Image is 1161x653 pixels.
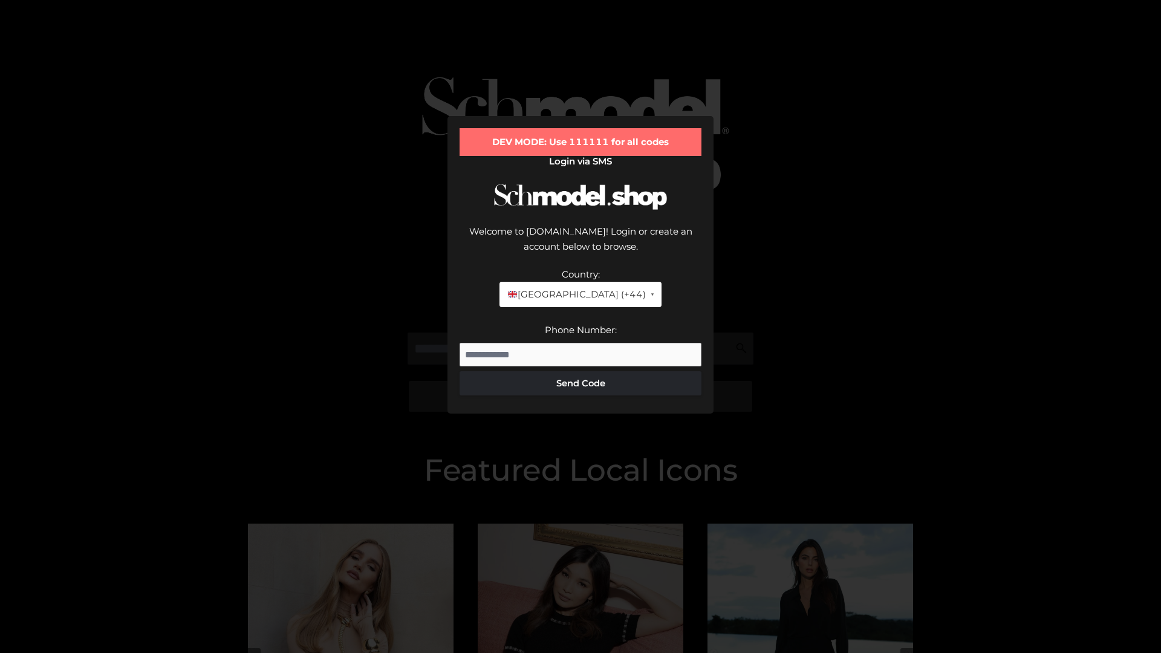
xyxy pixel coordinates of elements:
div: Welcome to [DOMAIN_NAME]! Login or create an account below to browse. [460,224,701,267]
label: Country: [562,268,600,280]
button: Send Code [460,371,701,395]
label: Phone Number: [545,324,617,336]
span: [GEOGRAPHIC_DATA] (+44) [507,287,645,302]
h2: Login via SMS [460,156,701,167]
img: 🇬🇧 [508,290,517,299]
div: DEV MODE: Use 111111 for all codes [460,128,701,156]
img: Schmodel Logo [490,173,671,221]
